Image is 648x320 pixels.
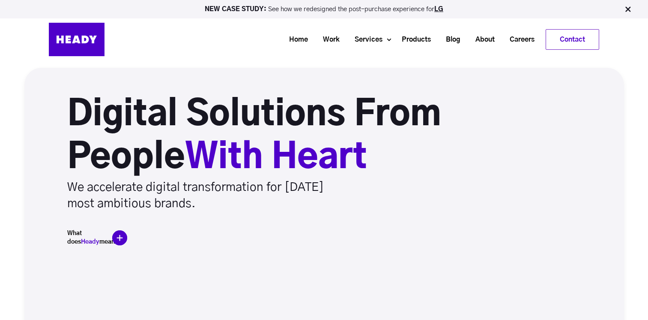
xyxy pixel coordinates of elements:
span: Heady [81,239,99,245]
img: Heady_Logo_Web-01 (1) [49,23,105,56]
strong: NEW CASE STUDY: [205,6,268,12]
a: Contact [546,30,599,49]
a: Careers [499,32,539,48]
a: LG [434,6,443,12]
a: Products [391,32,435,48]
img: Close Bar [624,5,632,14]
a: Home [278,32,312,48]
div: Navigation Menu [113,29,599,50]
h1: Digital Solutions From People [67,94,521,179]
h5: What does mean? [67,229,110,246]
img: plus-icon [112,230,127,245]
a: Services [344,32,387,48]
span: With Heart [185,141,367,175]
p: We accelerate digital transformation for [DATE] most ambitious brands. [67,179,348,212]
p: See how we redesigned the post-purchase experience for [4,6,644,12]
a: Blog [435,32,465,48]
a: About [465,32,499,48]
a: Work [312,32,344,48]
